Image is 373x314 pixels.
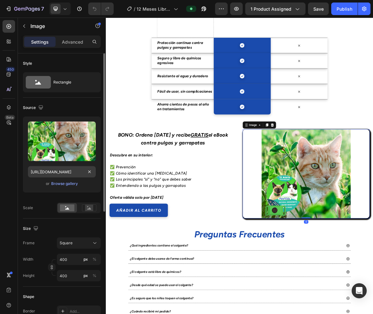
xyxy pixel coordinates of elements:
span: 12 Meses Libre de Pulgas y Garrapatas Para Gatos [137,6,171,12]
label: Frame [23,240,35,246]
a: AÑADIR AL CARRITO [5,263,87,281]
button: px [91,272,98,279]
div: px [84,257,88,262]
div: 450 [6,67,15,72]
strong: BONO: Ordena [DATE] y recibe el eBook contra pulgas y garrapatas [17,161,172,181]
p: Advanced [62,39,83,45]
div: Style [23,61,32,66]
input: px% [57,254,101,265]
div: Image [201,149,214,154]
span: Save [313,6,324,12]
button: px [91,256,98,263]
span: Square [60,240,73,246]
div: Publish [337,6,352,12]
div: Open Intercom Messenger [352,283,367,298]
label: Width [23,257,33,262]
div: 0 [279,286,285,291]
div: px [84,273,88,279]
div: Size [23,225,40,233]
span: / [134,6,135,12]
div: Undo/Redo [88,3,114,15]
div: % [93,257,96,262]
div: Rectangle [53,75,92,89]
button: 1 product assigned [245,3,305,15]
button: Square [57,237,101,249]
input: px% [57,270,101,281]
img: preview-image [28,122,96,161]
input: https://example.com/image.jpg [28,166,96,177]
div: Scale [23,205,33,211]
strong: Descubre en su interior: [6,191,66,197]
div: Beta [5,115,15,120]
span: 1 product assigned [251,6,291,12]
div: % [93,273,96,279]
button: % [82,272,89,279]
p: ✅ Prevención ✅ Cómo identificar una [MEDICAL_DATA] ✅ Los principales “sí” y “no” que debes saber ... [6,207,183,241]
p: AÑADIR AL CARRITO [14,268,78,275]
button: Save [308,3,329,15]
p: Settings [31,39,49,45]
div: Source [23,104,45,112]
button: Publish [331,3,358,15]
p: Preguntas Frecuentes [32,298,345,313]
p: 7 [41,5,44,13]
img: gempages_581138808804737966-8d32fed8-5873-4820-b775-9e37a146b698.png [219,158,345,283]
u: GRATIS [119,161,144,170]
button: 7 [3,3,47,15]
span: or [46,180,50,187]
button: % [82,256,89,263]
p: Image [30,22,84,30]
label: Height [23,273,35,279]
strong: Oferta válida solo por [DATE] [6,251,81,257]
iframe: Design area [106,18,373,314]
button: Browse gallery [51,181,78,187]
div: Border [23,308,35,314]
div: Shape [23,294,34,300]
